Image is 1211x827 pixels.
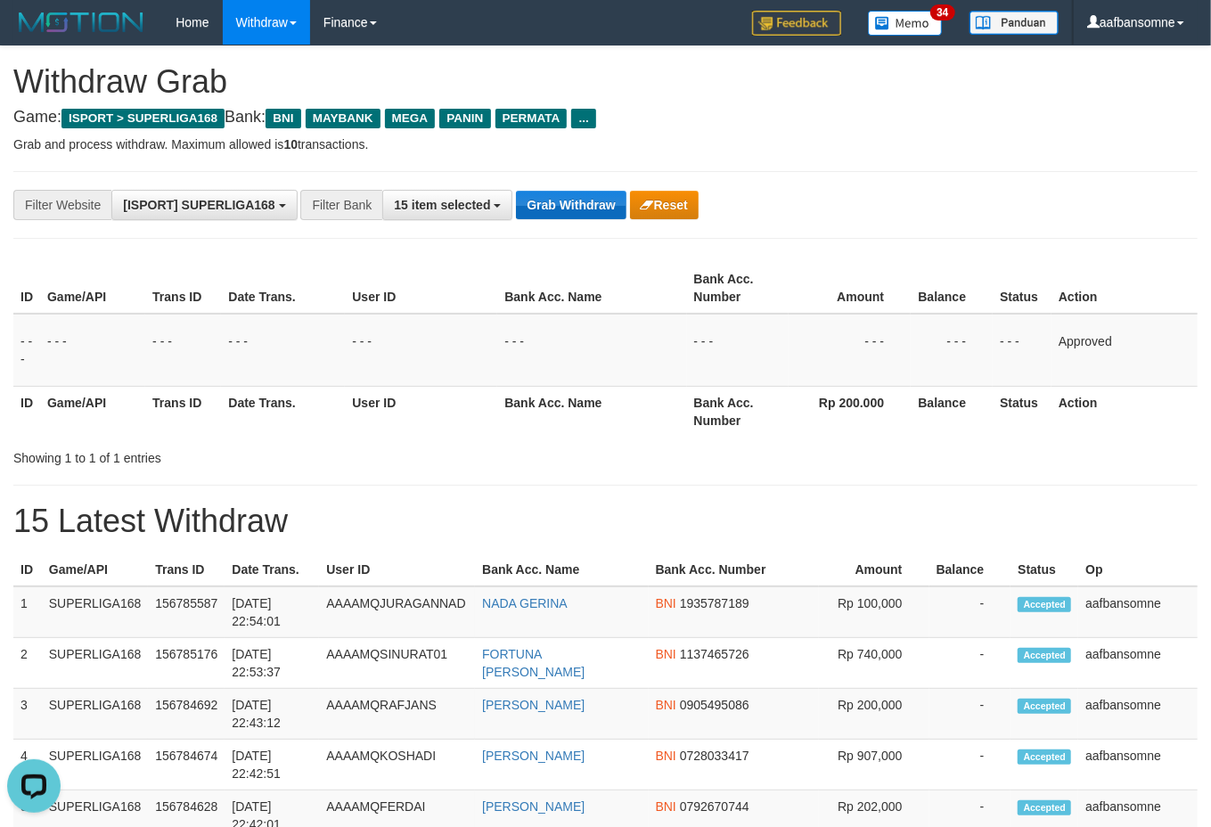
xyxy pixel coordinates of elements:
th: Balance [911,263,993,314]
th: Action [1051,386,1198,437]
td: - - - [993,314,1051,387]
span: Accepted [1018,597,1071,612]
span: 15 item selected [394,198,490,212]
span: Accepted [1018,699,1071,714]
td: - - - [145,314,221,387]
th: Amount [789,263,911,314]
td: aafbansomne [1078,638,1198,689]
span: Copy 1935787189 to clipboard [680,596,749,610]
img: MOTION_logo.png [13,9,149,36]
span: Accepted [1018,800,1071,815]
td: - [929,740,1011,790]
td: 2 [13,638,42,689]
td: - - - [687,314,790,387]
span: BNI [656,596,676,610]
span: PANIN [439,109,490,128]
th: Amount [819,553,929,586]
td: SUPERLIGA168 [42,638,149,689]
td: AAAAMQRAFJANS [319,689,475,740]
span: Accepted [1018,648,1071,663]
td: 156785587 [148,586,225,638]
td: - - - [497,314,686,387]
th: Bank Acc. Name [475,553,648,586]
td: SUPERLIGA168 [42,740,149,790]
span: BNI [656,799,676,814]
td: 3 [13,689,42,740]
td: [DATE] 22:54:01 [225,586,319,638]
td: Rp 200,000 [819,689,929,740]
td: 1 [13,586,42,638]
td: aafbansomne [1078,586,1198,638]
h1: 15 Latest Withdraw [13,504,1198,539]
span: MEGA [385,109,436,128]
span: BNI [656,647,676,661]
td: 156784692 [148,689,225,740]
th: Bank Acc. Number [687,386,790,437]
a: [PERSON_NAME] [482,799,585,814]
th: Trans ID [145,263,221,314]
th: Status [993,263,1051,314]
td: aafbansomne [1078,740,1198,790]
a: FORTUNA [PERSON_NAME] [482,647,585,679]
button: [ISPORT] SUPERLIGA168 [111,190,297,220]
td: - - - [13,314,40,387]
td: aafbansomne [1078,689,1198,740]
th: Game/API [40,386,145,437]
td: 156785176 [148,638,225,689]
td: SUPERLIGA168 [42,689,149,740]
td: 156784674 [148,740,225,790]
td: - - - [789,314,911,387]
td: Rp 740,000 [819,638,929,689]
span: 34 [930,4,954,20]
button: 15 item selected [382,190,512,220]
td: Approved [1051,314,1198,387]
button: Open LiveChat chat widget [7,7,61,61]
th: User ID [345,263,497,314]
button: Grab Withdraw [516,191,626,219]
div: Filter Website [13,190,111,220]
th: ID [13,553,42,586]
span: [ISPORT] SUPERLIGA168 [123,198,274,212]
h4: Game: Bank: [13,109,1198,127]
td: AAAAMQKOSHADI [319,740,475,790]
span: Copy 0792670744 to clipboard [680,799,749,814]
td: [DATE] 22:42:51 [225,740,319,790]
td: [DATE] 22:53:37 [225,638,319,689]
th: ID [13,386,40,437]
th: User ID [345,386,497,437]
th: Bank Acc. Number [649,553,820,586]
span: Accepted [1018,749,1071,765]
td: AAAAMQJURAGANNAD [319,586,475,638]
td: - - - [40,314,145,387]
th: Game/API [40,263,145,314]
td: SUPERLIGA168 [42,586,149,638]
h1: Withdraw Grab [13,64,1198,100]
th: Bank Acc. Number [687,263,790,314]
td: [DATE] 22:43:12 [225,689,319,740]
button: Reset [630,191,699,219]
a: [PERSON_NAME] [482,698,585,712]
td: - [929,689,1011,740]
th: Game/API [42,553,149,586]
th: Status [1011,553,1078,586]
td: - [929,638,1011,689]
span: BNI [656,749,676,763]
td: - - - [911,314,993,387]
span: ISPORT > SUPERLIGA168 [61,109,225,128]
td: - [929,586,1011,638]
strong: 10 [283,137,298,151]
td: - - - [221,314,345,387]
img: Feedback.jpg [752,11,841,36]
td: Rp 907,000 [819,740,929,790]
th: Rp 200.000 [789,386,911,437]
td: Rp 100,000 [819,586,929,638]
span: PERMATA [495,109,568,128]
span: MAYBANK [306,109,380,128]
th: Status [993,386,1051,437]
span: Copy 1137465726 to clipboard [680,647,749,661]
td: - - - [345,314,497,387]
span: Copy 0905495086 to clipboard [680,698,749,712]
th: ID [13,263,40,314]
td: 4 [13,740,42,790]
span: Copy 0728033417 to clipboard [680,749,749,763]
